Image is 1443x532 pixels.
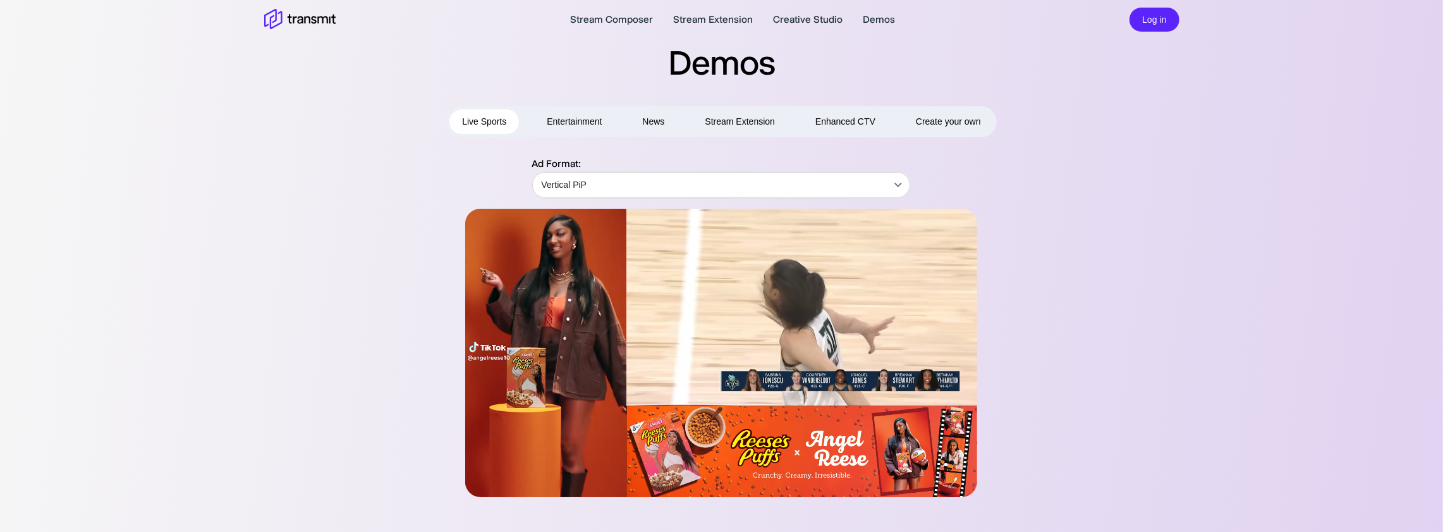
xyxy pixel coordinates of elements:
button: Log in [1129,8,1179,32]
h2: Demos [236,40,1207,85]
p: Ad Format: [532,156,911,171]
a: Demos [863,12,895,27]
button: Enhanced CTV [803,109,888,134]
a: Log in [1129,13,1179,25]
a: Stream Extension [673,12,753,27]
button: Live Sports [449,109,519,134]
div: Vertical PiP [532,167,910,202]
a: Creative Studio [773,12,843,27]
a: Stream Composer [570,12,653,27]
button: Create your own [903,109,994,134]
span: Create your own [916,114,981,130]
button: Entertainment [534,109,614,134]
button: Stream Extension [693,109,788,134]
button: News [630,109,678,134]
